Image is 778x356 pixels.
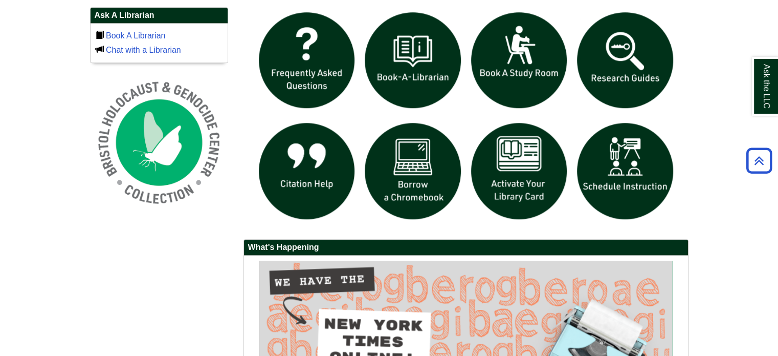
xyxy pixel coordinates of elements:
[106,31,166,40] a: Book A Librarian
[360,7,466,114] img: Book a Librarian icon links to book a librarian web page
[466,7,572,114] img: book a study room icon links to book a study room web page
[360,118,466,224] img: Borrow a chromebook icon links to the borrow a chromebook web page
[572,118,678,224] img: For faculty. Schedule Library Instruction icon links to form.
[90,73,228,212] img: Holocaust and Genocide Collection
[106,46,181,54] a: Chat with a Librarian
[244,240,688,256] h2: What's Happening
[254,7,678,229] div: slideshow
[466,118,572,224] img: activate Library Card icon links to form to activate student ID into library card
[572,7,678,114] img: Research Guides icon links to research guides web page
[743,154,775,167] a: Back to Top
[254,7,360,114] img: frequently asked questions
[254,118,360,224] img: citation help icon links to citation help guide page
[91,8,228,24] h2: Ask A Librarian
